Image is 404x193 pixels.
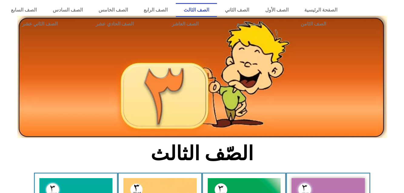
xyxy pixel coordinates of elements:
[282,17,345,31] a: الصف الثامن
[217,3,257,17] a: الصف الثاني
[91,3,136,17] a: الصف الخامس
[102,142,302,165] h2: الصّف الثالث
[45,3,90,17] a: الصف السادس
[296,3,345,17] a: الصفحة الرئيسية
[176,3,217,17] a: الصف الثالث
[3,3,45,17] a: الصف السابع
[257,3,296,17] a: الصف الأول
[77,17,153,31] a: الصف الحادي عشر
[136,3,175,17] a: الصف الرابع
[218,17,282,31] a: الصف التاسع
[3,17,77,31] a: الصف الثاني عشر
[153,17,218,31] a: الصف العاشر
